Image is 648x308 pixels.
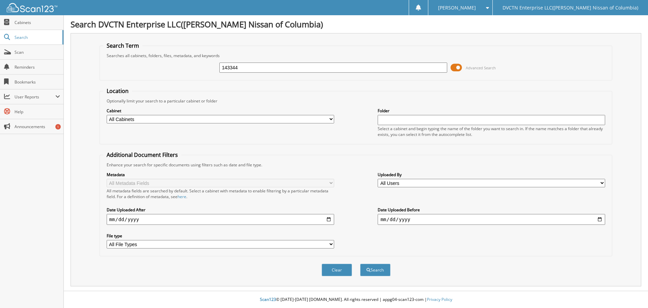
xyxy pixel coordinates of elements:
[15,79,60,85] span: Bookmarks
[15,64,60,70] span: Reminders
[378,108,605,114] label: Folder
[107,233,334,239] label: File type
[15,49,60,55] span: Scan
[322,264,352,276] button: Clear
[103,42,142,49] legend: Search Term
[466,65,496,70] span: Advanced Search
[103,151,181,159] legend: Additional Document Filters
[103,87,132,95] legend: Location
[103,162,609,168] div: Enhance your search for specific documents using filters such as date and file type.
[378,214,605,225] input: end
[71,19,641,30] h1: Search DVCTN Enterprise LLC([PERSON_NAME] Nissan of Columbia)
[15,109,60,115] span: Help
[103,53,609,58] div: Searches all cabinets, folders, files, metadata, and keywords
[503,6,638,10] span: DVCTN Enterprise LLC([PERSON_NAME] Nissan of Columbia)
[178,194,186,199] a: here
[378,126,605,137] div: Select a cabinet and begin typing the name of the folder you want to search in. If the name match...
[103,98,609,104] div: Optionally limit your search to a particular cabinet or folder
[107,207,334,213] label: Date Uploaded After
[378,172,605,177] label: Uploaded By
[15,94,55,100] span: User Reports
[15,124,60,129] span: Announcements
[7,3,57,12] img: scan123-logo-white.svg
[260,297,276,302] span: Scan123
[107,214,334,225] input: start
[360,264,390,276] button: Search
[64,291,648,308] div: © [DATE]-[DATE] [DOMAIN_NAME]. All rights reserved | appg04-scan123-com |
[15,34,59,40] span: Search
[107,172,334,177] label: Metadata
[107,108,334,114] label: Cabinet
[107,188,334,199] div: All metadata fields are searched by default. Select a cabinet with metadata to enable filtering b...
[55,124,61,129] div: 1
[378,207,605,213] label: Date Uploaded Before
[427,297,452,302] a: Privacy Policy
[614,276,648,308] iframe: Chat Widget
[438,6,476,10] span: [PERSON_NAME]
[15,20,60,25] span: Cabinets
